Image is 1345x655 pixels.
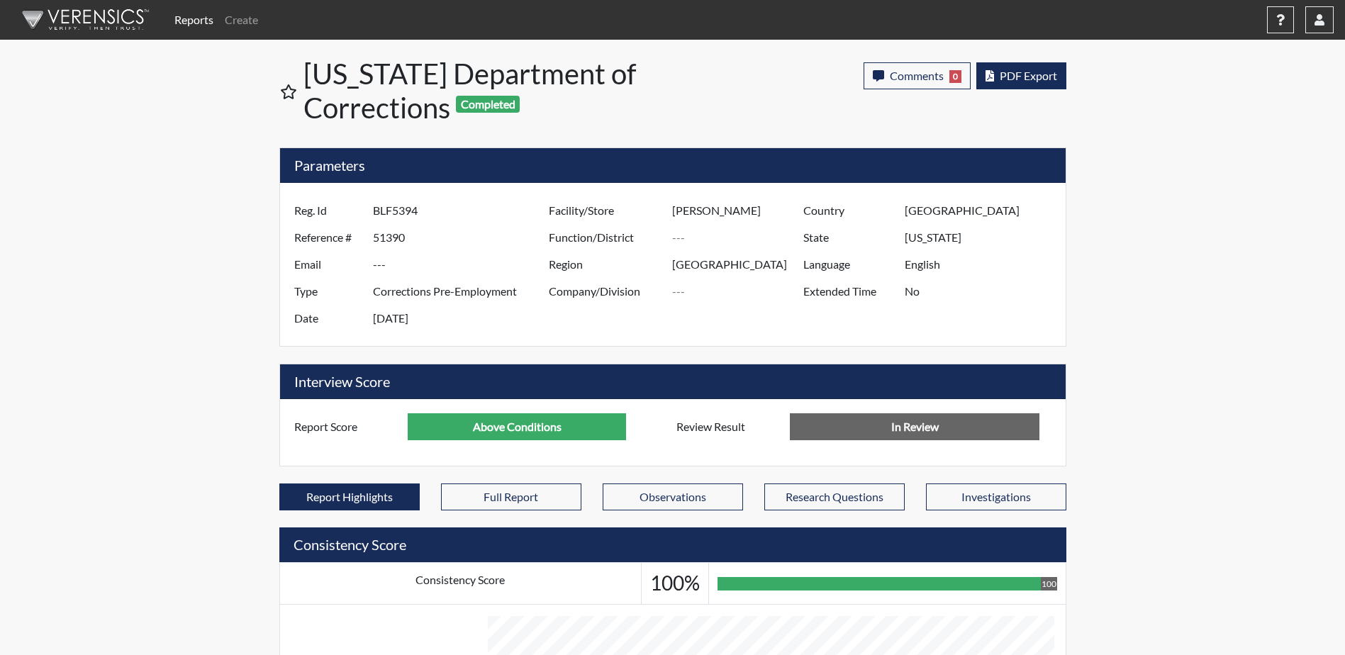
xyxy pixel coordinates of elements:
[672,278,807,305] input: ---
[793,224,905,251] label: State
[890,69,944,82] span: Comments
[905,197,1061,224] input: ---
[441,483,581,510] button: Full Report
[538,224,673,251] label: Function/District
[373,197,552,224] input: ---
[672,197,807,224] input: ---
[905,278,1061,305] input: ---
[538,251,673,278] label: Region
[538,197,673,224] label: Facility/Store
[373,278,552,305] input: ---
[284,278,373,305] label: Type
[672,224,807,251] input: ---
[926,483,1066,510] button: Investigations
[793,197,905,224] label: Country
[1000,69,1057,82] span: PDF Export
[456,96,520,113] span: Completed
[169,6,219,34] a: Reports
[284,224,373,251] label: Reference #
[280,148,1066,183] h5: Parameters
[976,62,1066,89] button: PDF Export
[666,413,791,440] label: Review Result
[408,413,626,440] input: ---
[650,571,700,595] h3: 100%
[279,483,420,510] button: Report Highlights
[373,305,552,332] input: ---
[280,364,1066,399] h5: Interview Score
[905,224,1061,251] input: ---
[279,527,1066,562] h5: Consistency Score
[284,197,373,224] label: Reg. Id
[219,6,264,34] a: Create
[303,57,674,125] h1: [US_STATE] Department of Corrections
[672,251,807,278] input: ---
[905,251,1061,278] input: ---
[764,483,905,510] button: Research Questions
[864,62,971,89] button: Comments0
[284,251,373,278] label: Email
[793,251,905,278] label: Language
[284,305,373,332] label: Date
[538,278,673,305] label: Company/Division
[1041,577,1057,590] div: 100
[949,70,961,83] span: 0
[790,413,1039,440] input: No Decision
[373,224,552,251] input: ---
[603,483,743,510] button: Observations
[284,413,408,440] label: Report Score
[373,251,552,278] input: ---
[793,278,905,305] label: Extended Time
[279,563,641,605] td: Consistency Score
